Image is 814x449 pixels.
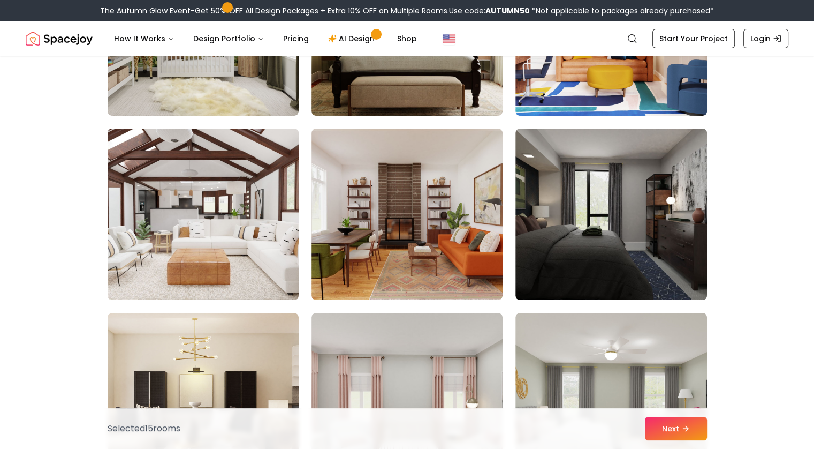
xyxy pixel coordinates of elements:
a: Start Your Project [652,29,735,48]
a: AI Design [319,28,386,49]
img: United States [443,32,455,45]
nav: Main [105,28,425,49]
a: Login [743,29,788,48]
a: Spacejoy [26,28,93,49]
span: Use code: [449,5,530,16]
nav: Global [26,21,788,56]
button: How It Works [105,28,182,49]
span: *Not applicable to packages already purchased* [530,5,714,16]
img: Room room-67 [103,124,303,304]
a: Pricing [275,28,317,49]
div: The Autumn Glow Event-Get 50% OFF All Design Packages + Extra 10% OFF on Multiple Rooms. [100,5,714,16]
img: Room room-68 [311,129,503,300]
a: Shop [389,28,425,49]
img: Room room-69 [515,129,706,300]
p: Selected 15 room s [108,422,180,435]
button: Next [645,417,707,440]
button: Design Portfolio [185,28,272,49]
b: AUTUMN50 [485,5,530,16]
img: Spacejoy Logo [26,28,93,49]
